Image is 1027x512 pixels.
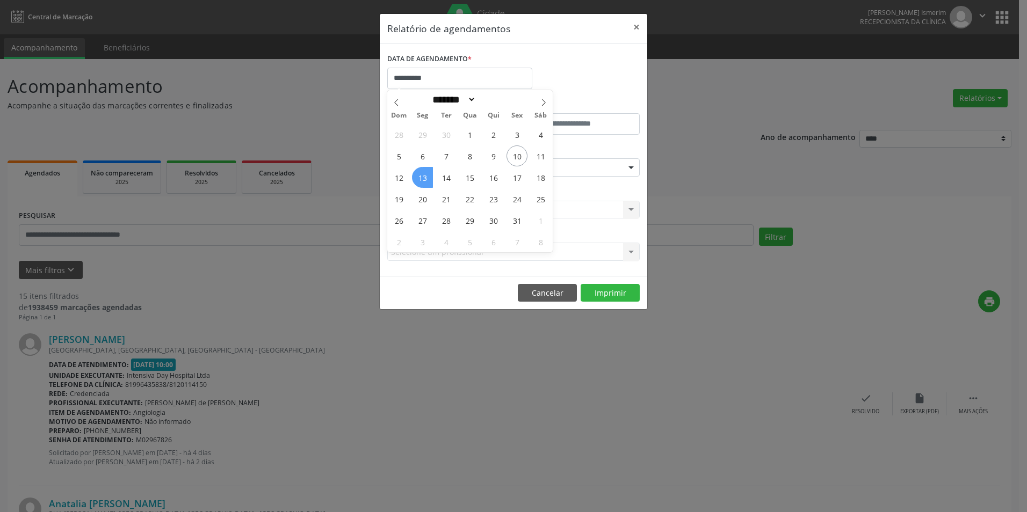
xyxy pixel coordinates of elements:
span: Outubro 9, 2025 [483,145,504,166]
span: Qui [482,112,505,119]
h5: Relatório de agendamentos [387,21,510,35]
span: Outubro 29, 2025 [459,210,480,231]
span: Outubro 30, 2025 [483,210,504,231]
span: Outubro 6, 2025 [412,145,433,166]
span: Novembro 5, 2025 [459,231,480,252]
span: Outubro 1, 2025 [459,124,480,145]
span: Sex [505,112,529,119]
select: Month [429,94,476,105]
span: Novembro 1, 2025 [530,210,551,231]
span: Outubro 11, 2025 [530,145,551,166]
span: Outubro 7, 2025 [436,145,457,166]
span: Outubro 17, 2025 [507,167,527,188]
span: Novembro 3, 2025 [412,231,433,252]
span: Outubro 14, 2025 [436,167,457,188]
span: Outubro 27, 2025 [412,210,433,231]
span: Outubro 8, 2025 [459,145,480,166]
span: Outubro 18, 2025 [530,167,551,188]
label: ATÉ [516,97,640,113]
span: Qua [458,112,482,119]
span: Sáb [529,112,553,119]
input: Year [476,94,511,105]
span: Outubro 24, 2025 [507,188,527,209]
span: Outubro 25, 2025 [530,188,551,209]
span: Outubro 15, 2025 [459,167,480,188]
span: Setembro 30, 2025 [436,124,457,145]
span: Outubro 16, 2025 [483,167,504,188]
span: Outubro 3, 2025 [507,124,527,145]
button: Close [626,14,647,40]
span: Outubro 31, 2025 [507,210,527,231]
span: Setembro 28, 2025 [388,124,409,145]
span: Outubro 5, 2025 [388,145,409,166]
span: Novembro 2, 2025 [388,231,409,252]
span: Outubro 13, 2025 [412,167,433,188]
span: Dom [387,112,411,119]
span: Outubro 10, 2025 [507,145,527,166]
span: Novembro 8, 2025 [530,231,551,252]
span: Outubro 20, 2025 [412,188,433,209]
button: Cancelar [518,284,577,302]
span: Outubro 26, 2025 [388,210,409,231]
span: Outubro 22, 2025 [459,188,480,209]
span: Setembro 29, 2025 [412,124,433,145]
span: Outubro 28, 2025 [436,210,457,231]
span: Outubro 2, 2025 [483,124,504,145]
span: Novembro 6, 2025 [483,231,504,252]
label: DATA DE AGENDAMENTO [387,51,472,68]
span: Outubro 19, 2025 [388,188,409,209]
span: Seg [411,112,435,119]
span: Outubro 23, 2025 [483,188,504,209]
span: Ter [435,112,458,119]
span: Outubro 21, 2025 [436,188,457,209]
span: Outubro 12, 2025 [388,167,409,188]
span: Novembro 4, 2025 [436,231,457,252]
span: Outubro 4, 2025 [530,124,551,145]
span: Novembro 7, 2025 [507,231,527,252]
button: Imprimir [581,284,640,302]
